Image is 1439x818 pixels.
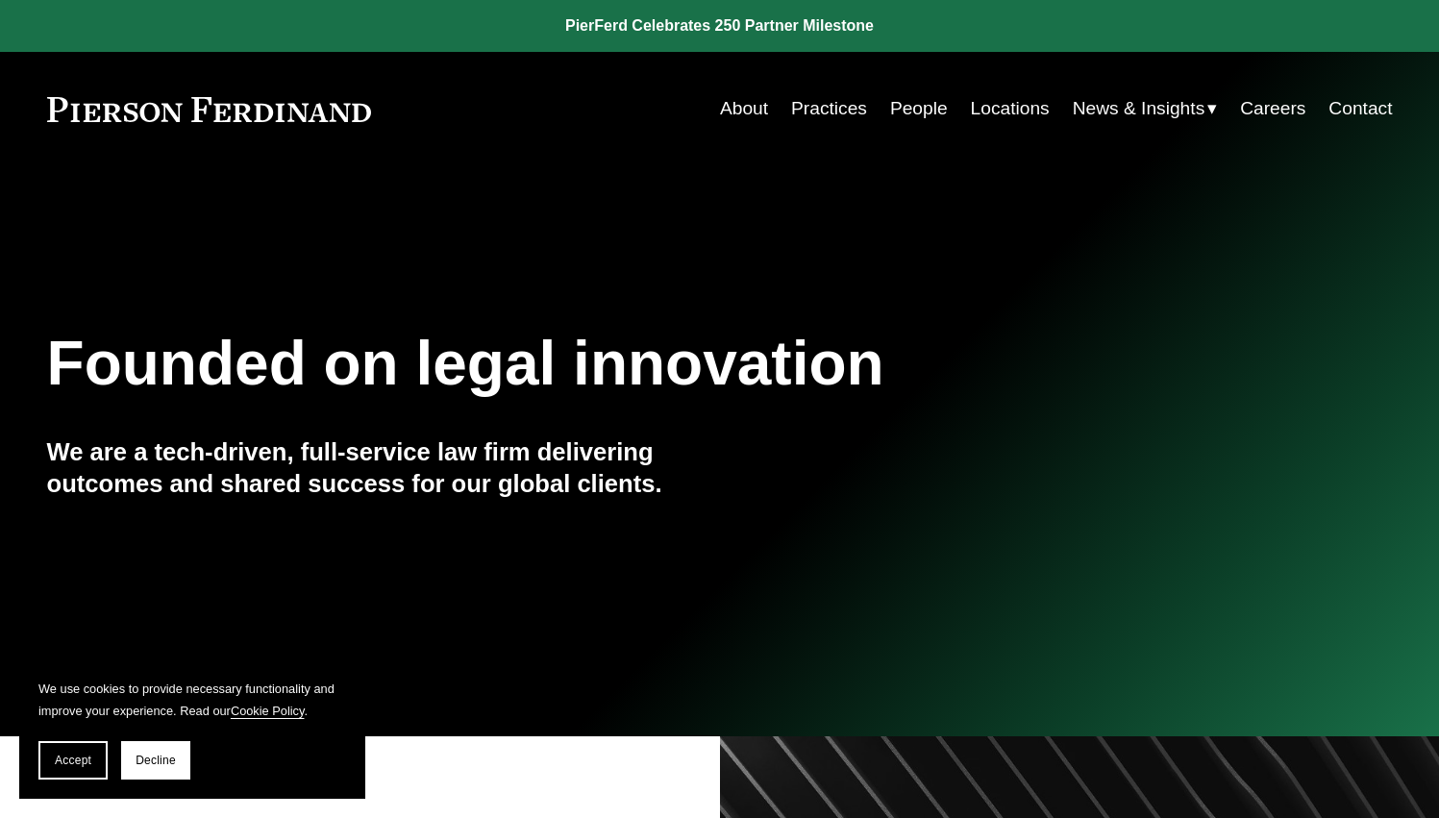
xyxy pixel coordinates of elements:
[720,90,768,127] a: About
[1240,90,1305,127] a: Careers
[55,754,91,767] span: Accept
[1328,90,1392,127] a: Contact
[38,741,108,780] button: Accept
[1073,90,1218,127] a: folder dropdown
[971,90,1050,127] a: Locations
[121,741,190,780] button: Decline
[1073,92,1205,126] span: News & Insights
[231,704,305,718] a: Cookie Policy
[19,658,365,799] section: Cookie banner
[791,90,867,127] a: Practices
[47,436,720,499] h4: We are a tech-driven, full-service law firm delivering outcomes and shared success for our global...
[890,90,948,127] a: People
[47,329,1169,399] h1: Founded on legal innovation
[38,678,346,722] p: We use cookies to provide necessary functionality and improve your experience. Read our .
[136,754,176,767] span: Decline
